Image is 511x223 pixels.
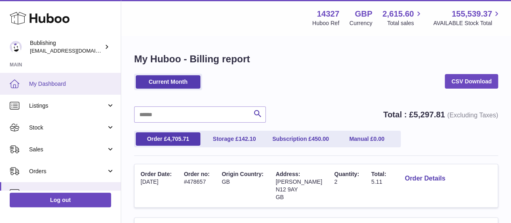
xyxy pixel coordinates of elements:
span: 5.11 [371,178,382,185]
span: Listings [29,102,106,110]
a: Order £4,705.71 [136,132,200,146]
img: internalAdmin-14327@internal.huboo.com [10,41,22,53]
span: Orders [29,168,106,175]
span: Usage [29,189,115,197]
span: 4,705.71 [167,136,189,142]
strong: 14327 [317,8,339,19]
span: 450.00 [311,136,329,142]
span: Total: [371,171,386,177]
span: Order Date: [141,171,172,177]
td: [DATE] [135,164,178,207]
span: Order no: [184,171,210,177]
span: Total sales [387,19,423,27]
span: 142.10 [238,136,256,142]
div: Huboo Ref [312,19,339,27]
a: CSV Download [445,74,498,89]
span: AVAILABLE Stock Total [433,19,501,27]
span: Sales [29,146,106,153]
a: Log out [10,193,111,207]
span: 155,539.37 [452,8,492,19]
td: 2 [328,164,365,207]
span: (Excluding Taxes) [447,112,498,119]
a: Subscription £450.00 [268,132,333,146]
strong: GBP [355,8,372,19]
span: My Dashboard [29,80,115,88]
td: #478657 [178,164,216,207]
span: Quantity: [334,171,359,177]
span: 2,615.60 [383,8,414,19]
a: 2,615.60 Total sales [383,8,423,27]
span: Address: [275,171,300,177]
span: Origin Country: [222,171,263,177]
span: N12 9AY [275,186,298,193]
span: [PERSON_NAME] [275,178,322,185]
a: Manual £0.00 [334,132,399,146]
div: Currency [349,19,372,27]
h1: My Huboo - Billing report [134,53,498,66]
span: 5,297.81 [414,110,445,119]
a: 155,539.37 AVAILABLE Stock Total [433,8,501,27]
strong: Total : £ [383,110,498,119]
td: GB [216,164,269,207]
span: 0.00 [373,136,384,142]
a: Current Month [136,75,200,89]
span: GB [275,194,284,200]
button: Order Details [398,170,452,187]
span: [EMAIL_ADDRESS][DOMAIN_NAME] [30,47,119,54]
a: Storage £142.10 [202,132,267,146]
div: Bublishing [30,39,103,55]
span: Stock [29,124,106,132]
